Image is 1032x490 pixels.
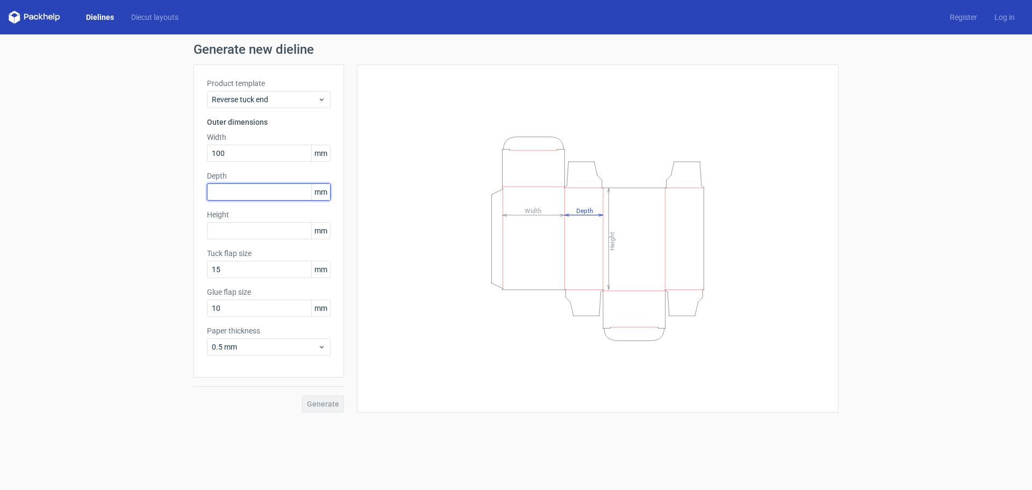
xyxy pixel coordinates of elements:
label: Glue flap size [207,287,331,297]
span: mm [311,300,330,316]
label: Depth [207,171,331,181]
h3: Outer dimensions [207,117,331,127]
h1: Generate new dieline [193,43,838,56]
label: Product template [207,78,331,89]
span: 0.5 mm [212,342,318,352]
span: mm [311,261,330,278]
tspan: Width [525,207,542,214]
label: Width [207,132,331,143]
label: Tuck flap size [207,248,331,259]
a: Register [941,12,986,23]
a: Diecut layouts [123,12,187,23]
span: mm [311,223,330,239]
tspan: Depth [576,207,593,214]
span: mm [311,184,330,200]
span: Reverse tuck end [212,94,318,105]
a: Dielines [77,12,123,23]
label: Height [207,209,331,220]
tspan: Height [608,231,616,250]
span: mm [311,145,330,161]
a: Log in [986,12,1023,23]
label: Paper thickness [207,325,331,336]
